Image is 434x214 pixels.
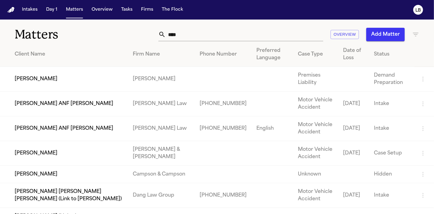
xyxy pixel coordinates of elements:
[293,166,338,183] td: Unknown
[139,4,156,15] button: Firms
[63,4,85,15] button: Matters
[293,116,338,141] td: Motor Vehicle Accident
[293,92,338,116] td: Motor Vehicle Accident
[338,141,369,166] td: [DATE]
[159,4,186,15] button: The Flock
[133,51,190,58] div: Firm Name
[369,141,414,166] td: Case Setup
[369,67,414,92] td: Demand Preparation
[128,166,195,183] td: Campson & Campson
[256,47,288,62] div: Preferred Language
[44,4,60,15] button: Day 1
[195,183,251,208] td: [PHONE_NUMBER]
[369,166,414,183] td: Hidden
[251,116,293,141] td: English
[89,4,115,15] button: Overview
[369,92,414,116] td: Intake
[338,116,369,141] td: [DATE]
[338,92,369,116] td: [DATE]
[298,51,333,58] div: Case Type
[7,7,15,13] a: Home
[293,67,338,92] td: Premises Liability
[128,92,195,116] td: [PERSON_NAME] Law
[374,51,410,58] div: Status
[128,141,195,166] td: [PERSON_NAME] & [PERSON_NAME]
[200,51,247,58] div: Phone Number
[20,4,40,15] button: Intakes
[195,92,251,116] td: [PHONE_NUMBER]
[293,141,338,166] td: Motor Vehicle Accident
[369,183,414,208] td: Intake
[15,51,123,58] div: Client Name
[15,27,126,42] h1: Matters
[195,116,251,141] td: [PHONE_NUMBER]
[7,7,15,13] img: Finch Logo
[128,67,195,92] td: [PERSON_NAME]
[119,4,135,15] button: Tasks
[369,116,414,141] td: Intake
[338,183,369,208] td: [DATE]
[128,183,195,208] td: Dang Law Group
[366,28,405,41] button: Add Matter
[293,183,338,208] td: Motor Vehicle Accident
[128,116,195,141] td: [PERSON_NAME] Law
[343,47,364,62] div: Date of Loss
[331,30,359,39] button: Overview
